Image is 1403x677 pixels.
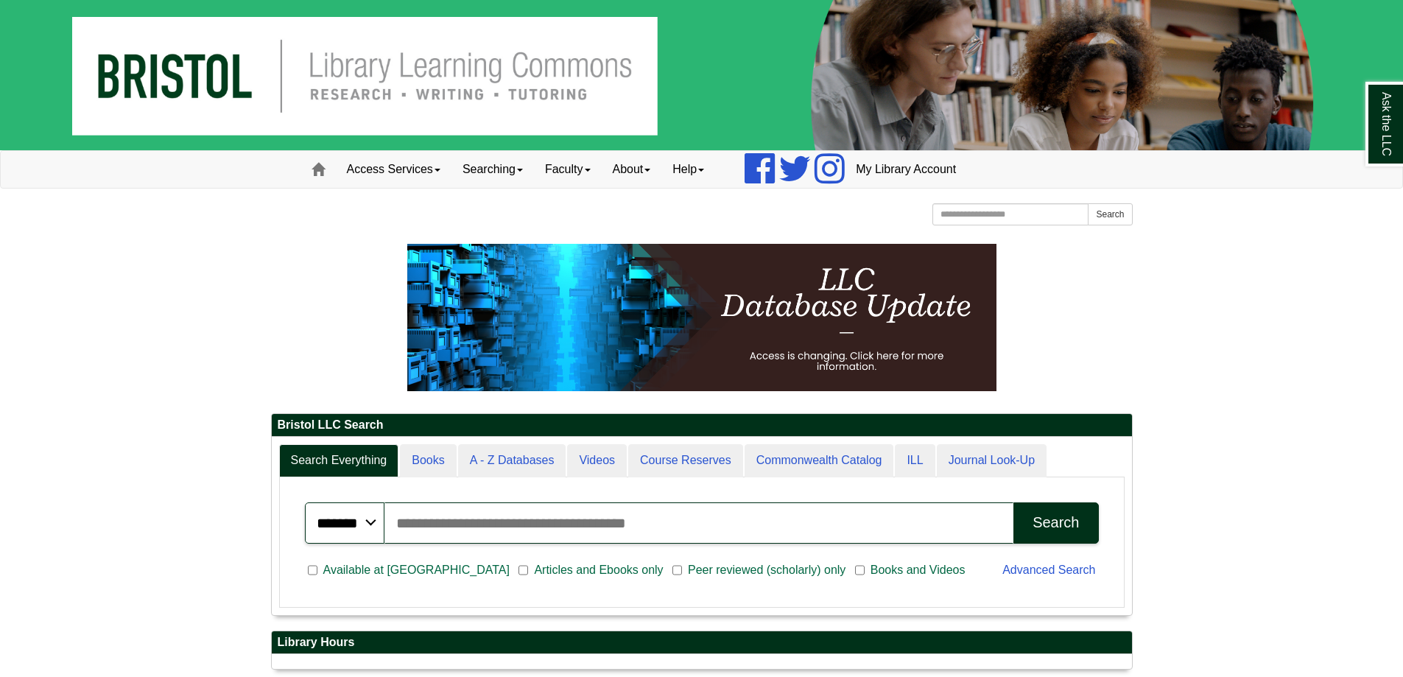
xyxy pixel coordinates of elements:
a: Commonwealth Catalog [745,444,894,477]
div: Search [1033,514,1079,531]
a: Advanced Search [1002,564,1095,576]
a: Access Services [336,151,451,188]
a: Books [400,444,456,477]
input: Available at [GEOGRAPHIC_DATA] [308,564,317,577]
a: Searching [451,151,534,188]
input: Peer reviewed (scholarly) only [672,564,682,577]
a: Help [661,151,715,188]
a: Journal Look-Up [937,444,1047,477]
span: Books and Videos [865,561,971,579]
input: Books and Videos [855,564,865,577]
a: Faculty [534,151,602,188]
input: Articles and Ebooks only [518,564,528,577]
img: HTML tutorial [407,244,996,391]
span: Peer reviewed (scholarly) only [682,561,851,579]
h2: Library Hours [272,631,1132,654]
button: Search [1013,502,1098,544]
a: ILL [895,444,935,477]
a: A - Z Databases [458,444,566,477]
span: Articles and Ebooks only [528,561,669,579]
a: About [602,151,662,188]
a: Videos [567,444,627,477]
a: Search Everything [279,444,399,477]
span: Available at [GEOGRAPHIC_DATA] [317,561,516,579]
h2: Bristol LLC Search [272,414,1132,437]
a: My Library Account [845,151,967,188]
button: Search [1088,203,1132,225]
a: Course Reserves [628,444,743,477]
